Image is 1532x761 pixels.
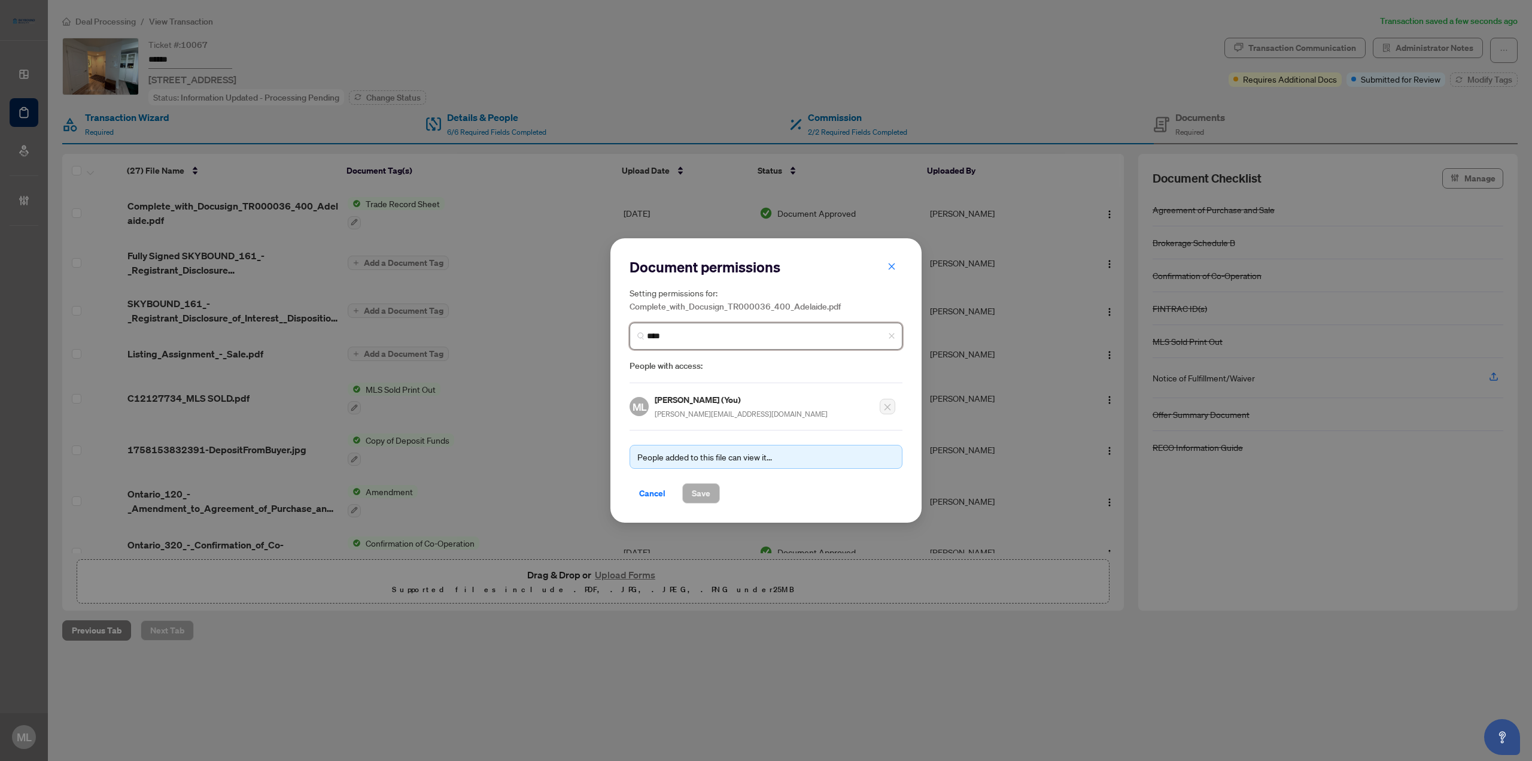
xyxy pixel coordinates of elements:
[630,301,841,312] span: Complete_with_Docusign_TR000036_400_Adelaide.pdf
[630,483,675,504] button: Cancel
[655,410,828,419] span: [PERSON_NAME][EMAIL_ADDRESS][DOMAIN_NAME]
[637,450,895,463] div: People added to this file can view it...
[630,257,902,277] h2: Document permissions
[1484,719,1520,755] button: Open asap
[888,332,895,339] span: close
[887,262,896,271] span: close
[630,359,902,373] span: People with access:
[655,393,828,407] h5: [PERSON_NAME] (You)
[630,286,902,313] h5: Setting permissions for:
[639,484,665,503] span: Cancel
[637,332,645,339] img: search_icon
[682,483,720,504] button: Save
[632,399,646,415] span: ML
